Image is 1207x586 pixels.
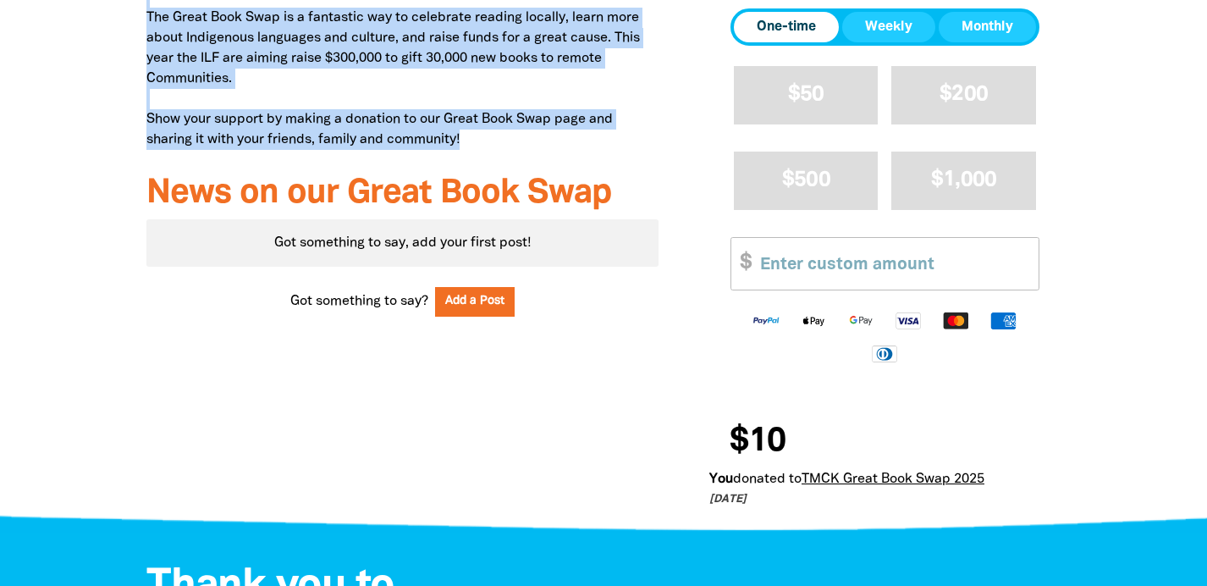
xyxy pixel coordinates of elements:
[290,291,428,312] span: Got something to say?
[932,311,979,330] img: Mastercard logo
[757,17,816,37] span: One-time
[146,219,659,267] div: Paginated content
[709,473,733,485] em: You
[748,238,1039,290] input: Enter custom amount
[734,12,839,42] button: One-time
[931,170,997,190] span: $1,000
[865,17,912,37] span: Weekly
[709,492,1047,509] p: [DATE]
[979,311,1027,330] img: American Express logo
[730,8,1039,46] div: Donation frequency
[734,152,879,210] button: $500
[731,238,752,290] span: $
[782,170,830,190] span: $500
[891,152,1036,210] button: $1,000
[885,311,932,330] img: Visa logo
[742,311,790,330] img: Paypal logo
[788,85,824,104] span: $50
[435,287,515,317] button: Add a Post
[790,311,837,330] img: Apple Pay logo
[709,415,1061,509] div: Donation stream
[802,473,984,485] a: TMCK Great Book Swap 2025
[730,297,1039,376] div: Available payment methods
[733,473,802,485] span: donated to
[842,12,935,42] button: Weekly
[891,66,1036,124] button: $200
[146,175,659,213] h3: News on our Great Book Swap
[962,17,1013,37] span: Monthly
[146,219,659,267] div: Got something to say, add your first post!
[837,311,885,330] img: Google Pay logo
[734,66,879,124] button: $50
[940,85,988,104] span: $200
[939,12,1036,42] button: Monthly
[730,425,785,459] span: $10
